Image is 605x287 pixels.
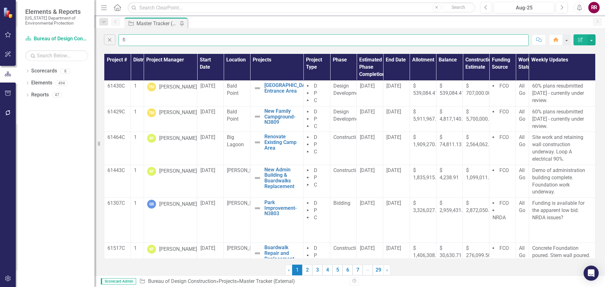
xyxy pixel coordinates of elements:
[314,123,317,129] span: C
[529,106,595,132] td: Double-Click to Edit
[264,245,300,261] a: Boardwalk Repair and Replacement
[288,267,290,273] span: ‹
[292,265,302,275] span: 1
[373,265,384,275] a: 29
[357,198,383,243] td: Double-Click to Edit
[413,167,442,181] span: $ 1,835,915.59
[410,132,436,165] td: Double-Click to Edit
[466,134,495,147] span: $ 2,564,062.72
[493,215,506,221] span: NRDA
[250,132,303,165] td: Double-Click to Edit Right Click for Context Menu
[489,165,516,198] td: Double-Click to Edit
[227,200,265,206] span: [PERSON_NAME]
[25,50,88,61] input: Search Below...
[410,198,436,243] td: Double-Click to Edit
[147,245,156,254] div: KF
[463,198,489,243] td: Double-Click to Edit
[440,83,464,96] span: $ 539,084.41
[499,83,509,89] span: FCO
[588,2,600,13] button: RR
[60,68,70,74] div: 8
[131,81,144,106] td: Double-Click to Edit
[250,198,303,243] td: Double-Click to Edit Right Click for Context Menu
[529,198,595,243] td: Double-Click to Edit
[144,132,197,165] td: Double-Click to Edit
[360,200,375,206] span: [DATE]
[144,198,197,243] td: Double-Click to Edit
[197,198,224,243] td: Double-Click to Edit
[436,132,463,165] td: Double-Click to Edit
[200,245,215,251] span: [DATE]
[532,83,592,104] p: 60% plans resubmitted [DATE] - currently under review.
[529,243,595,285] td: Double-Click to Edit
[330,132,357,165] td: Double-Click to Edit
[516,106,529,132] td: Double-Click to Edit
[436,165,463,198] td: Double-Click to Edit
[463,81,489,106] td: Double-Click to Edit
[104,132,131,165] td: Double-Click to Edit
[466,200,495,213] span: $ 2,872,050.00
[159,201,197,208] div: [PERSON_NAME]
[413,83,438,96] span: $ 539,084.41
[330,198,357,243] td: Double-Click to Edit
[330,106,357,132] td: Double-Click to Edit
[413,109,442,122] span: $ 5,911,967.13
[314,97,317,103] span: C
[357,165,383,198] td: Double-Click to Edit
[254,113,261,120] img: Not Defined
[159,135,197,142] div: [PERSON_NAME]
[353,265,363,275] a: 7
[322,265,332,275] a: 4
[343,265,353,275] a: 6
[131,165,144,198] td: Double-Click to Edit
[532,245,592,275] p: Concrete Foundation poured. Stem wall poured. Drainage system install underway.
[466,83,491,96] span: $ 707,000.00
[134,109,137,115] span: 1
[227,134,244,147] span: Big Lagoon
[25,8,88,15] span: Elements & Reports
[314,182,317,188] span: C
[254,204,261,212] img: Not Defined
[516,165,529,198] td: Double-Click to Edit
[330,165,357,198] td: Double-Click to Edit
[463,165,489,198] td: Double-Click to Edit
[224,165,250,198] td: Double-Click to Edit
[197,243,224,285] td: Double-Click to Edit
[314,109,317,115] span: D
[383,132,410,165] td: Double-Click to Edit
[489,81,516,106] td: Double-Click to Edit
[314,116,317,122] span: P
[410,243,436,285] td: Double-Click to Edit
[128,2,475,13] input: Search ClearPoint...
[197,132,224,165] td: Double-Click to Edit
[159,246,197,253] div: [PERSON_NAME]
[519,109,525,122] span: All Go
[386,134,401,140] span: [DATE]
[413,200,442,213] span: $ 3,326,027.00
[463,132,489,165] td: Double-Click to Edit
[107,167,127,174] p: 61443C
[330,81,357,106] td: Double-Click to Edit
[31,91,49,99] a: Reports
[200,83,215,89] span: [DATE]
[519,134,525,147] span: All Go
[131,243,144,285] td: Double-Click to Edit
[219,278,237,284] a: Projects
[519,200,525,213] span: All Go
[333,83,363,96] span: Design Development
[386,267,388,273] span: ›
[250,81,303,106] td: Double-Click to Edit Right Click for Context Menu
[333,134,362,140] span: Construction
[55,80,68,86] div: 494
[357,106,383,132] td: Double-Click to Edit
[413,134,442,147] span: $ 1,909,270.60
[496,4,552,12] div: Aug-25
[314,215,317,221] span: C
[489,132,516,165] td: Double-Click to Edit
[516,132,529,165] td: Double-Click to Edit
[499,134,509,140] span: FCO
[489,243,516,285] td: Double-Click to Edit
[303,165,330,198] td: Double-Click to Edit
[200,200,215,206] span: [DATE]
[224,132,250,165] td: Double-Click to Edit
